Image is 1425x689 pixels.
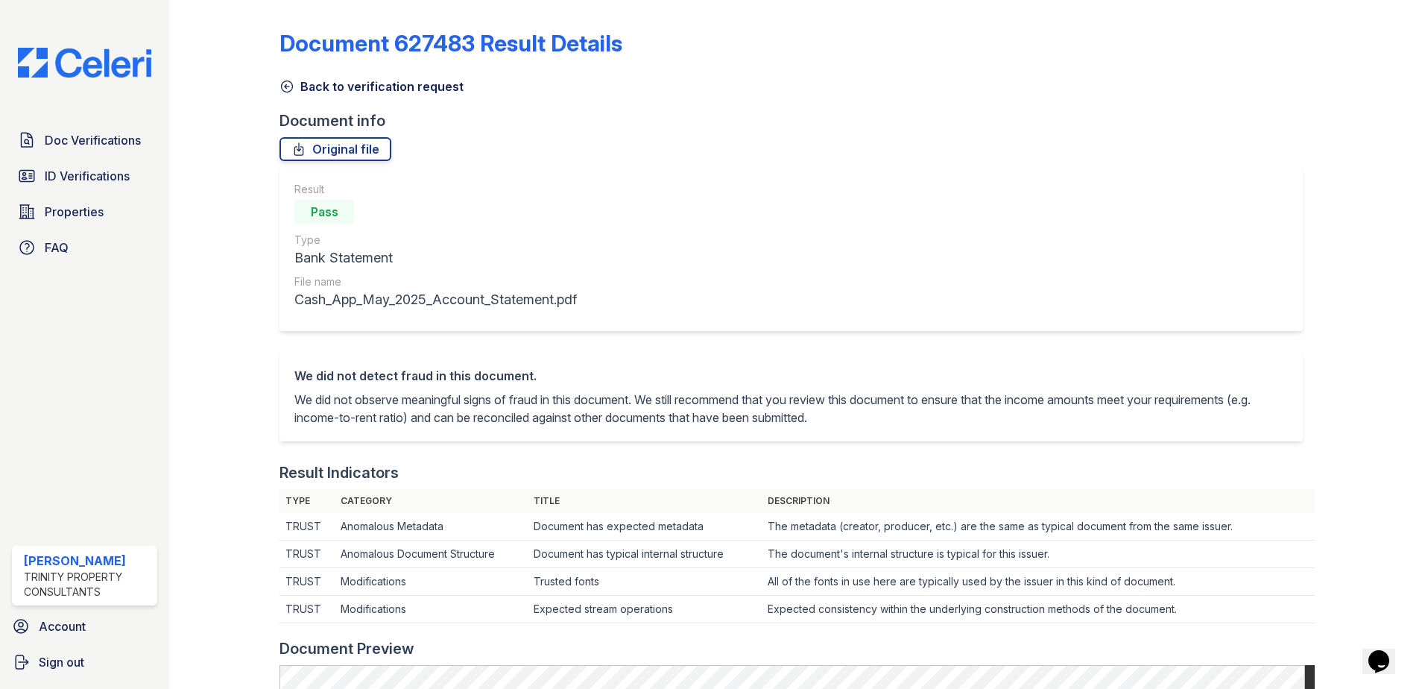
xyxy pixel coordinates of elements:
[279,462,399,483] div: Result Indicators
[12,233,157,262] a: FAQ
[1362,629,1410,674] iframe: chat widget
[528,568,762,596] td: Trusted fonts
[335,568,528,596] td: Modifications
[279,489,335,513] th: Type
[6,48,163,78] img: CE_Logo_Blue-a8612792a0a2168367f1c8372b55b34899dd931a85d93a1a3d3e32e68fde9ad4.png
[12,161,157,191] a: ID Verifications
[39,653,84,671] span: Sign out
[762,541,1315,568] td: The document's internal structure is typical for this issuer.
[279,596,335,623] td: TRUST
[45,203,104,221] span: Properties
[39,617,86,635] span: Account
[528,513,762,541] td: Document has expected metadata
[279,30,622,57] a: Document 627483 Result Details
[24,570,151,600] div: Trinity Property Consultants
[294,391,1288,427] p: We did not observe meaningful signs of fraud in this document. We still recommend that you review...
[279,513,335,541] td: TRUST
[335,596,528,623] td: Modifications
[294,248,577,268] div: Bank Statement
[294,200,354,224] div: Pass
[279,110,1315,131] div: Document info
[294,289,577,310] div: Cash_App_May_2025_Account_Statement.pdf
[12,125,157,155] a: Doc Verifications
[528,489,762,513] th: Title
[294,233,577,248] div: Type
[762,489,1315,513] th: Description
[279,541,335,568] td: TRUST
[45,131,141,149] span: Doc Verifications
[12,197,157,227] a: Properties
[294,367,1288,385] div: We did not detect fraud in this document.
[762,513,1315,541] td: The metadata (creator, producer, etc.) are the same as typical document from the same issuer.
[24,552,151,570] div: [PERSON_NAME]
[762,596,1315,623] td: Expected consistency within the underlying construction methods of the document.
[6,611,163,641] a: Account
[528,596,762,623] td: Expected stream operations
[528,541,762,568] td: Document has typical internal structure
[45,239,69,257] span: FAQ
[294,182,577,197] div: Result
[45,167,130,185] span: ID Verifications
[762,568,1315,596] td: All of the fonts in use here are typically used by the issuer in this kind of document.
[335,489,528,513] th: Category
[335,513,528,541] td: Anomalous Metadata
[335,541,528,568] td: Anomalous Document Structure
[279,137,391,161] a: Original file
[6,647,163,677] a: Sign out
[279,638,414,659] div: Document Preview
[279,78,464,95] a: Back to verification request
[279,568,335,596] td: TRUST
[294,274,577,289] div: File name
